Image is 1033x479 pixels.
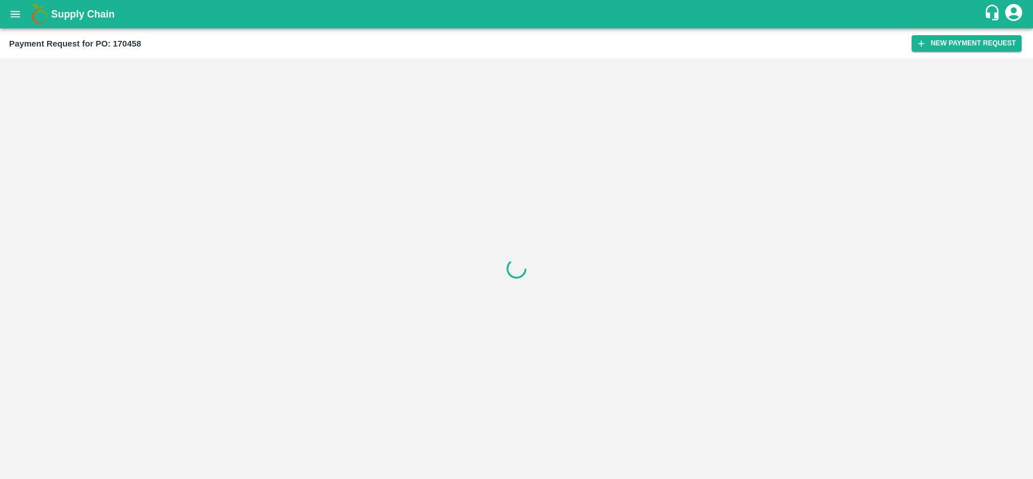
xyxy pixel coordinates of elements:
[28,3,51,26] img: logo
[984,4,1004,24] div: customer-support
[912,35,1022,52] button: New Payment Request
[2,1,28,27] button: open drawer
[51,6,984,22] a: Supply Chain
[1004,2,1024,26] div: account of current user
[9,39,141,48] b: Payment Request for PO: 170458
[51,9,115,20] b: Supply Chain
